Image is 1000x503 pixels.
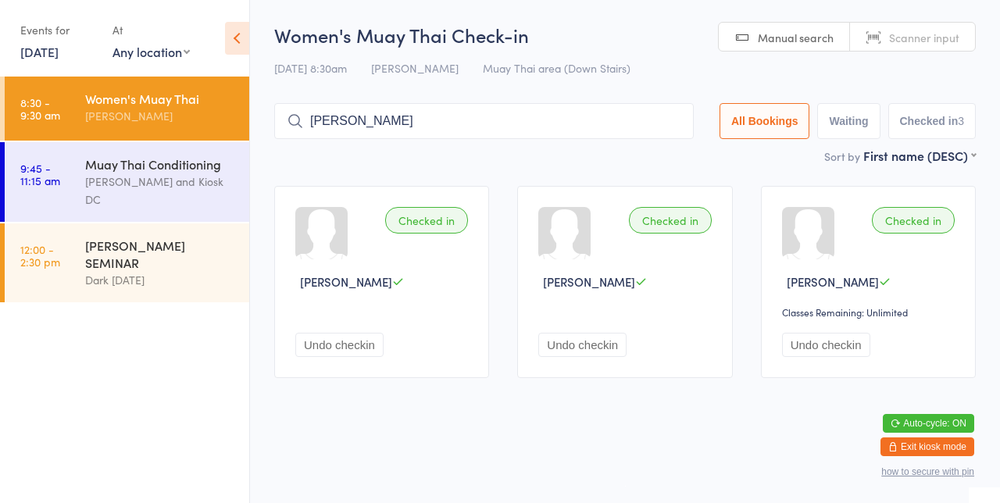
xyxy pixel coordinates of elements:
span: Manual search [758,30,834,45]
div: First name (DESC) [863,147,976,164]
div: Checked in [385,207,468,234]
span: [PERSON_NAME] [300,273,392,290]
a: 12:00 -2:30 pm[PERSON_NAME] SEMINARDark [DATE] [5,223,249,302]
a: 8:30 -9:30 amWomen's Muay Thai[PERSON_NAME] [5,77,249,141]
button: Undo checkin [538,333,627,357]
div: At [112,17,190,43]
div: Dark [DATE] [85,271,236,289]
span: [PERSON_NAME] [543,273,635,290]
button: Exit kiosk mode [880,437,974,456]
span: Scanner input [889,30,959,45]
time: 12:00 - 2:30 pm [20,243,60,268]
button: Checked in3 [888,103,977,139]
button: Waiting [817,103,880,139]
span: Muay Thai area (Down Stairs) [483,60,630,76]
button: Undo checkin [295,333,384,357]
button: All Bookings [720,103,810,139]
div: 3 [958,115,964,127]
button: Auto-cycle: ON [883,414,974,433]
span: [PERSON_NAME] [787,273,879,290]
div: Muay Thai Conditioning [85,155,236,173]
div: Women's Muay Thai [85,90,236,107]
span: [PERSON_NAME] [371,60,459,76]
span: [DATE] 8:30am [274,60,347,76]
div: Classes Remaining: Unlimited [782,305,959,319]
div: Any location [112,43,190,60]
h2: Women's Muay Thai Check-in [274,22,976,48]
div: Events for [20,17,97,43]
label: Sort by [824,148,860,164]
time: 8:30 - 9:30 am [20,96,60,121]
div: Checked in [629,207,712,234]
button: Undo checkin [782,333,870,357]
div: [PERSON_NAME] SEMINAR [85,237,236,271]
div: [PERSON_NAME] and Kiosk DC [85,173,236,209]
button: how to secure with pin [881,466,974,477]
input: Search [274,103,694,139]
a: [DATE] [20,43,59,60]
time: 9:45 - 11:15 am [20,162,60,187]
a: 9:45 -11:15 amMuay Thai Conditioning[PERSON_NAME] and Kiosk DC [5,142,249,222]
div: Checked in [872,207,955,234]
div: [PERSON_NAME] [85,107,236,125]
